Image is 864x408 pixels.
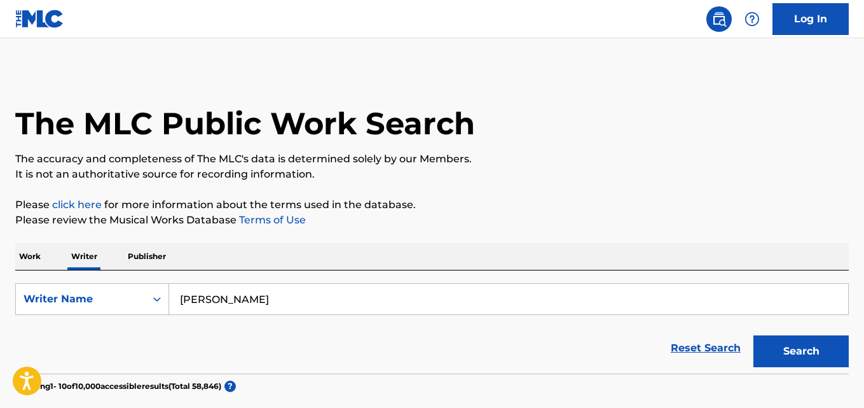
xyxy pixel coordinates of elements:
a: Public Search [706,6,732,32]
p: It is not an authoritative source for recording information. [15,167,849,182]
a: click here [52,199,102,211]
p: Work [15,243,45,270]
a: Reset Search [664,334,747,362]
span: ? [224,381,236,392]
h1: The MLC Public Work Search [15,104,475,143]
p: Writer [67,243,101,270]
div: Writer Name [24,292,138,307]
button: Search [753,335,849,367]
a: Terms of Use [237,214,306,226]
p: Publisher [124,243,170,270]
p: Please review the Musical Works Database [15,213,849,228]
div: Help [739,6,765,32]
form: Search Form [15,283,849,374]
a: Log In [772,3,849,35]
img: search [711,11,727,27]
p: The accuracy and completeness of The MLC's data is determined solely by our Members. [15,151,849,167]
p: Showing 1 - 10 of 10,000 accessible results (Total 58,846 ) [15,381,221,392]
img: MLC Logo [15,10,64,28]
img: help [744,11,760,27]
p: Please for more information about the terms used in the database. [15,197,849,213]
